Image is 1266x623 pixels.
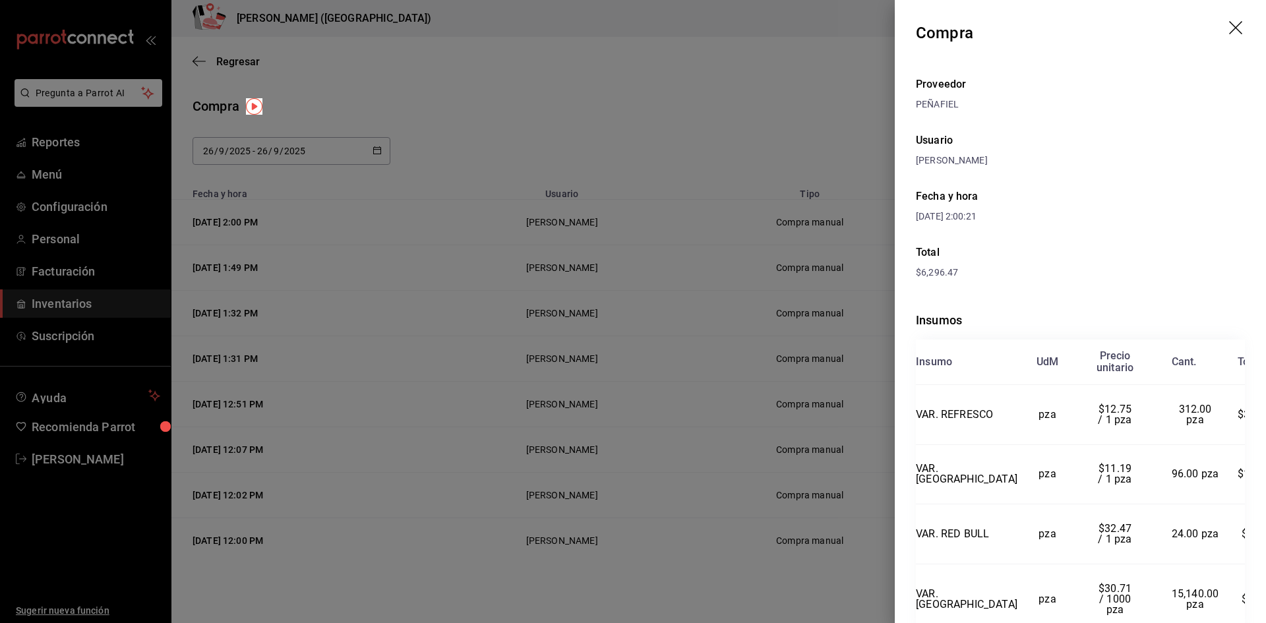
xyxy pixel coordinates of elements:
div: Cant. [1172,356,1197,368]
div: Total [916,245,1245,260]
td: pza [1017,385,1077,445]
img: Tooltip marker [246,98,262,115]
div: Insumo [916,356,952,368]
td: VAR. [GEOGRAPHIC_DATA] [916,444,1017,504]
div: Fecha y hora [916,189,1081,204]
span: 24.00 pza [1172,527,1219,540]
div: UdM [1037,356,1059,368]
td: VAR. REFRESCO [916,385,1017,445]
span: $30.71 / 1000 pza [1099,582,1134,616]
span: 96.00 pza [1172,467,1219,480]
td: pza [1017,444,1077,504]
div: [PERSON_NAME] [916,154,1245,167]
div: Usuario [916,133,1245,148]
td: VAR. RED BULL [916,504,1017,564]
div: Compra [916,21,973,45]
span: $12.75 / 1 pza [1098,403,1134,426]
div: Total [1238,356,1261,368]
span: $32.47 / 1 pza [1098,522,1134,545]
div: Insumos [916,311,1245,329]
div: Precio unitario [1097,350,1133,374]
td: pza [1017,504,1077,564]
span: $11.19 / 1 pza [1098,462,1134,485]
div: PEÑAFIEL [916,98,1245,111]
span: $6,296.47 [916,267,958,278]
div: [DATE] 2:00:21 [916,210,1081,223]
button: drag [1229,21,1245,37]
span: 15,140.00 pza [1172,587,1222,610]
span: 312.00 pza [1179,403,1215,426]
div: Proveedor [916,76,1245,92]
